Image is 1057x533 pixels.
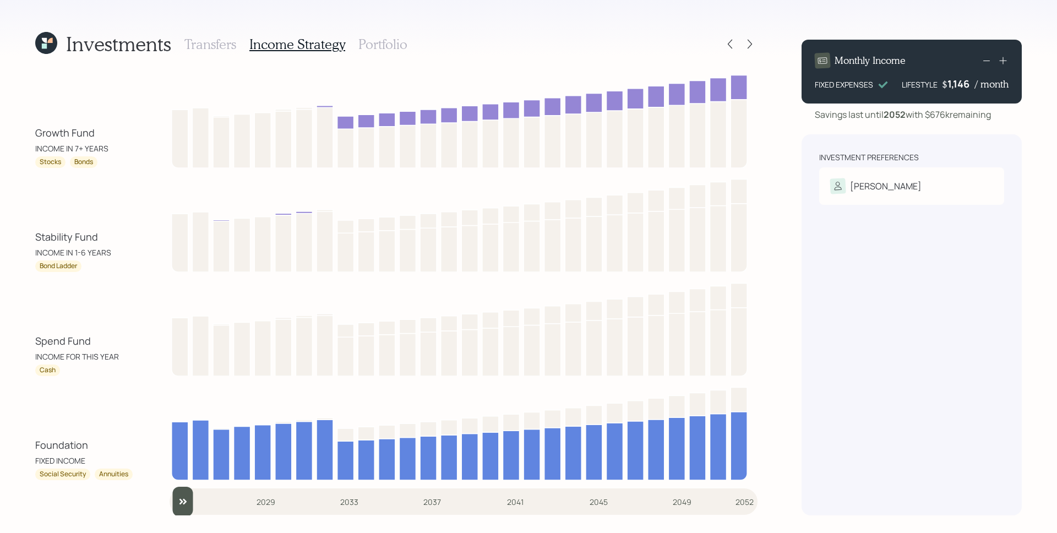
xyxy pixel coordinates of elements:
[835,55,906,67] h4: Monthly Income
[35,351,119,362] div: INCOME FOR THIS YEAR
[66,32,171,56] h1: Investments
[815,79,873,90] div: FIXED EXPENSES
[35,230,98,244] div: Stability Fund
[74,157,93,167] div: Bonds
[40,470,86,479] div: Social Security
[35,438,88,453] div: Foundation
[942,78,947,90] h4: $
[35,455,85,466] div: FIXED INCOME
[40,366,56,375] div: Cash
[184,36,236,52] h3: Transfers
[947,77,975,90] div: 1,146
[975,78,1009,90] h4: / month
[40,157,61,167] div: Stocks
[850,180,922,193] div: [PERSON_NAME]
[40,262,77,271] div: Bond Ladder
[35,334,91,349] div: Spend Fund
[35,247,111,258] div: INCOME IN 1-6 YEARS
[35,143,108,154] div: INCOME IN 7+ YEARS
[884,108,906,121] b: 2052
[815,108,991,121] div: Savings last until with $676k remaining
[358,36,407,52] h3: Portfolio
[902,79,938,90] div: LIFESTYLE
[819,152,919,163] div: Investment Preferences
[249,36,345,52] h3: Income Strategy
[35,126,95,140] div: Growth Fund
[99,470,128,479] div: Annuities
